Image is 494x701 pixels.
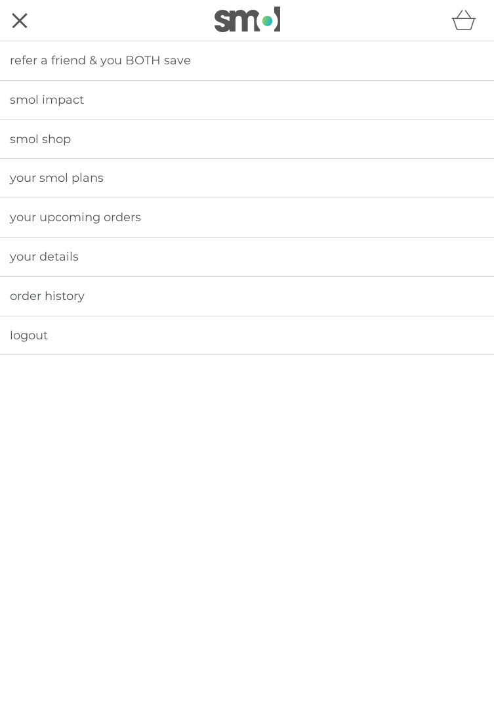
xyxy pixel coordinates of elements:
[215,7,280,32] img: smol
[10,171,104,185] span: your smol plans
[10,132,71,146] span: smol shop
[10,14,30,26] button: menu
[10,328,48,343] span: logout
[10,210,141,224] span: your upcoming orders
[451,7,484,33] div: basket
[10,93,84,107] span: smol impact
[10,249,79,264] span: your details
[10,289,85,303] span: order history
[10,53,191,68] span: refer a friend & you BOTH save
